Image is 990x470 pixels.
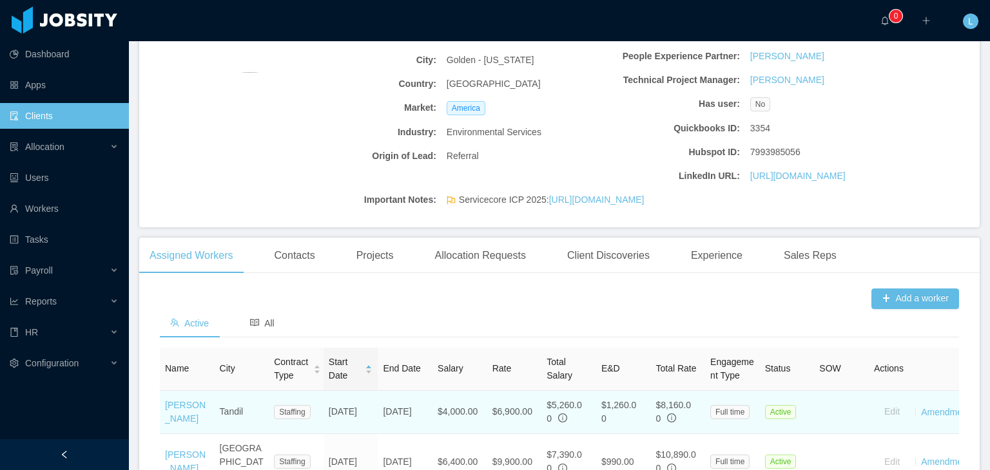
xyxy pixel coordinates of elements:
[10,196,119,221] a: icon: userWorkers
[25,358,79,368] span: Configuration
[165,363,189,373] span: Name
[598,122,740,135] b: Quickbooks ID:
[558,413,567,422] span: info-circle
[601,400,637,424] span: $1,260.00
[487,391,542,434] td: $6,900.00
[365,363,373,372] div: Sort
[274,355,308,382] span: Contract Type
[250,318,275,328] span: All
[10,328,19,337] i: icon: book
[295,77,436,91] b: Country:
[655,400,691,424] span: $8,160.00
[295,149,436,163] b: Origin of Lead:
[601,456,634,467] span: $990.00
[10,41,119,67] a: icon: pie-chartDashboard
[314,364,321,368] i: icon: caret-up
[655,363,696,373] span: Total Rate
[598,169,740,183] b: LinkedIn URL:
[922,16,931,25] i: icon: plus
[447,196,456,209] span: flag
[750,50,824,63] a: [PERSON_NAME]
[329,355,360,382] span: Start Date
[365,364,373,368] i: icon: caret-up
[921,406,974,417] a: Amendments
[139,238,244,274] div: Assigned Workers
[750,146,801,159] span: 7993985056
[170,318,179,327] i: icon: team
[968,14,973,29] span: L
[378,391,432,434] td: [DATE]
[750,97,770,111] span: No
[10,359,19,368] i: icon: setting
[365,368,373,372] i: icon: caret-down
[459,193,645,207] span: Servicecore ICP 2025:
[250,318,259,327] i: icon: read
[313,363,321,372] div: Sort
[601,363,620,373] span: E&D
[10,165,119,191] a: icon: robotUsers
[274,455,310,469] span: Staffing
[598,97,740,111] b: Has user:
[750,169,846,183] a: [URL][DOMAIN_NAME]
[10,72,119,98] a: icon: appstoreApps
[889,10,902,23] sup: 0
[547,400,582,424] span: $5,260.00
[25,142,64,152] span: Allocation
[264,238,325,274] div: Contacts
[874,402,910,422] button: Edit
[447,53,534,67] span: Golden - [US_STATE]
[10,142,19,151] i: icon: solution
[710,455,750,469] span: Full time
[383,363,420,373] span: End Date
[547,357,572,381] span: Total Salary
[165,400,206,424] a: [PERSON_NAME]
[681,238,753,274] div: Experience
[667,413,676,422] span: info-circle
[773,238,847,274] div: Sales Reps
[274,405,310,419] span: Staffing
[549,194,645,205] a: [URL][DOMAIN_NAME]
[10,227,119,252] a: icon: profileTasks
[765,455,797,469] span: Active
[874,363,904,373] span: Actions
[170,318,209,328] span: Active
[598,73,740,87] b: Technical Project Manager:
[432,391,487,434] td: $4,000.00
[710,357,754,381] span: Engagement Type
[447,149,479,163] span: Referral
[492,363,512,373] span: Rate
[438,363,463,373] span: Salary
[25,296,57,306] span: Reports
[447,126,541,139] span: Environmental Services
[750,122,770,135] span: 3354
[295,101,436,115] b: Market:
[25,327,38,337] span: HR
[346,238,404,274] div: Projects
[447,101,485,115] span: America
[314,368,321,372] i: icon: caret-down
[765,405,797,419] span: Active
[598,146,740,159] b: Hubspot ID:
[871,288,959,309] button: icon: plusAdd a worker
[10,103,119,129] a: icon: auditClients
[295,53,436,67] b: City:
[295,193,436,207] b: Important Notes:
[765,363,791,373] span: Status
[10,297,19,306] i: icon: line-chart
[25,265,53,276] span: Payroll
[447,77,541,91] span: [GEOGRAPHIC_DATA]
[220,363,235,373] span: City
[324,391,378,434] td: [DATE]
[819,363,840,373] span: SOW
[424,238,536,274] div: Allocation Requests
[921,456,974,467] a: Amendments
[10,266,19,275] i: icon: file-protect
[215,391,269,434] td: Tandil
[295,126,436,139] b: Industry:
[880,16,889,25] i: icon: bell
[750,73,824,87] a: [PERSON_NAME]
[598,50,740,63] b: People Experience Partner:
[710,405,750,419] span: Full time
[557,238,660,274] div: Client Discoveries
